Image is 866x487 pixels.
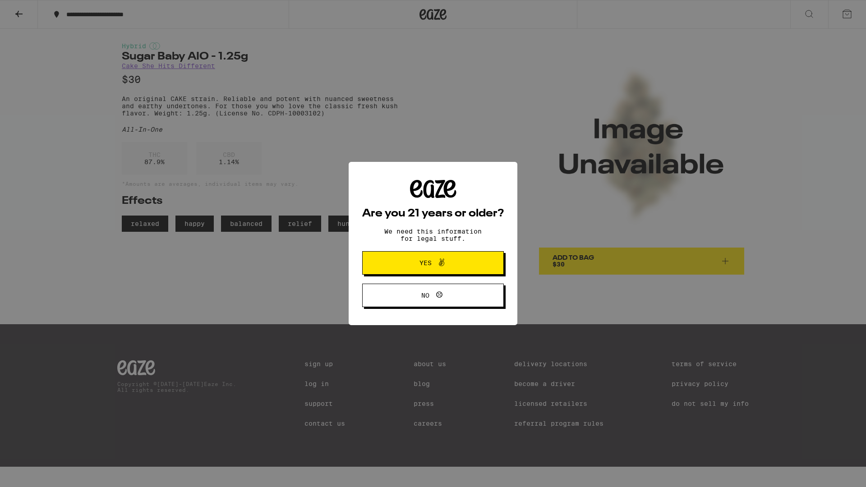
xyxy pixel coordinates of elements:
[362,284,504,307] button: No
[810,460,857,482] iframe: Opens a widget where you can find more information
[362,208,504,219] h2: Are you 21 years or older?
[421,292,429,299] span: No
[377,228,489,242] p: We need this information for legal stuff.
[362,251,504,275] button: Yes
[419,260,432,266] span: Yes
